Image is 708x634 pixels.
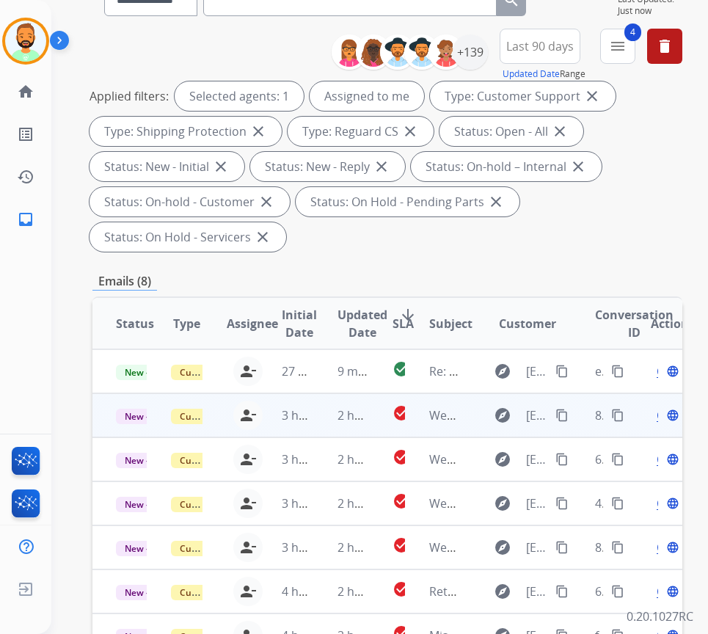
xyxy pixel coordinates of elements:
[282,583,348,600] span: 4 hours ago
[609,37,627,55] mat-icon: menu
[90,222,286,252] div: Status: On Hold - Servicers
[171,453,266,468] span: Customer Support
[310,81,424,111] div: Assigned to me
[595,306,674,341] span: Conversation ID
[453,34,488,70] div: +139
[337,451,404,467] span: 2 hours ago
[401,123,419,140] mat-icon: close
[337,407,404,423] span: 2 hours ago
[657,451,687,468] span: Open
[600,29,635,64] button: 4
[249,123,267,140] mat-icon: close
[239,362,257,380] mat-icon: person_remove
[555,409,569,422] mat-icon: content_copy
[551,123,569,140] mat-icon: close
[90,117,282,146] div: Type: Shipping Protection
[429,363,663,379] span: Re: Claim Update: Parts ordered for repair
[282,306,317,341] span: Initial Date
[239,539,257,556] mat-icon: person_remove
[282,495,348,511] span: 3 hours ago
[657,495,687,512] span: Open
[666,585,679,598] mat-icon: language
[282,407,348,423] span: 3 hours ago
[92,272,157,291] p: Emails (8)
[555,497,569,510] mat-icon: content_copy
[657,407,687,424] span: Open
[337,363,416,379] span: 9 minutes ago
[116,453,184,468] span: New - Initial
[526,495,548,512] span: [EMAIL_ADDRESS][DOMAIN_NAME]
[611,541,624,554] mat-icon: content_copy
[17,211,34,228] mat-icon: inbox
[503,68,585,80] span: Range
[373,158,390,175] mat-icon: close
[171,541,266,556] span: Customer Support
[611,409,624,422] mat-icon: content_copy
[90,152,244,181] div: Status: New - Initial
[173,315,200,332] span: Type
[526,362,548,380] span: [EMAIL_ADDRESS][DOMAIN_NAME]
[239,451,257,468] mat-icon: person_remove
[666,497,679,510] mat-icon: language
[17,168,34,186] mat-icon: history
[116,497,184,512] span: New - Initial
[627,608,693,625] p: 0.20.1027RC
[494,451,511,468] mat-icon: explore
[282,451,348,467] span: 3 hours ago
[171,585,266,600] span: Customer Support
[624,23,641,41] span: 4
[337,306,387,341] span: Updated Date
[430,81,616,111] div: Type: Customer Support
[656,37,674,55] mat-icon: delete
[657,583,687,600] span: Open
[393,492,410,510] mat-icon: check_circle
[494,539,511,556] mat-icon: explore
[254,228,271,246] mat-icon: close
[393,360,410,378] mat-icon: check_circle
[250,152,405,181] div: Status: New - Reply
[657,539,687,556] span: Open
[569,158,587,175] mat-icon: close
[258,193,275,211] mat-icon: close
[337,583,404,600] span: 2 hours ago
[171,497,266,512] span: Customer Support
[611,365,624,378] mat-icon: content_copy
[439,117,583,146] div: Status: Open - All
[393,536,410,554] mat-icon: check_circle
[212,158,230,175] mat-icon: close
[337,539,404,555] span: 2 hours ago
[583,87,601,105] mat-icon: close
[494,583,511,600] mat-icon: explore
[555,585,569,598] mat-icon: content_copy
[499,315,556,332] span: Customer
[611,585,624,598] mat-icon: content_copy
[399,306,417,324] mat-icon: arrow_downward
[555,365,569,378] mat-icon: content_copy
[526,407,548,424] span: [EMAIL_ADDRESS][DOMAIN_NAME]
[116,541,184,556] span: New - Initial
[116,365,183,380] span: New - Reply
[288,117,434,146] div: Type: Reguard CS
[526,583,548,600] span: [EMAIL_ADDRESS][DOMAIN_NAME]
[611,497,624,510] mat-icon: content_copy
[171,365,266,380] span: Customer Support
[239,495,257,512] mat-icon: person_remove
[506,43,574,49] span: Last 90 days
[487,193,505,211] mat-icon: close
[494,362,511,380] mat-icon: explore
[503,68,560,80] button: Updated Date
[555,541,569,554] mat-icon: content_copy
[282,539,348,555] span: 3 hours ago
[282,363,367,379] span: 27 minutes ago
[239,583,257,600] mat-icon: person_remove
[666,453,679,466] mat-icon: language
[666,365,679,378] mat-icon: language
[90,187,290,216] div: Status: On-hold - Customer
[666,541,679,554] mat-icon: language
[611,453,624,466] mat-icon: content_copy
[526,451,548,468] span: [EMAIL_ADDRESS][DOMAIN_NAME]
[555,453,569,466] mat-icon: content_copy
[627,298,682,349] th: Action
[116,585,184,600] span: New - Initial
[171,409,266,424] span: Customer Support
